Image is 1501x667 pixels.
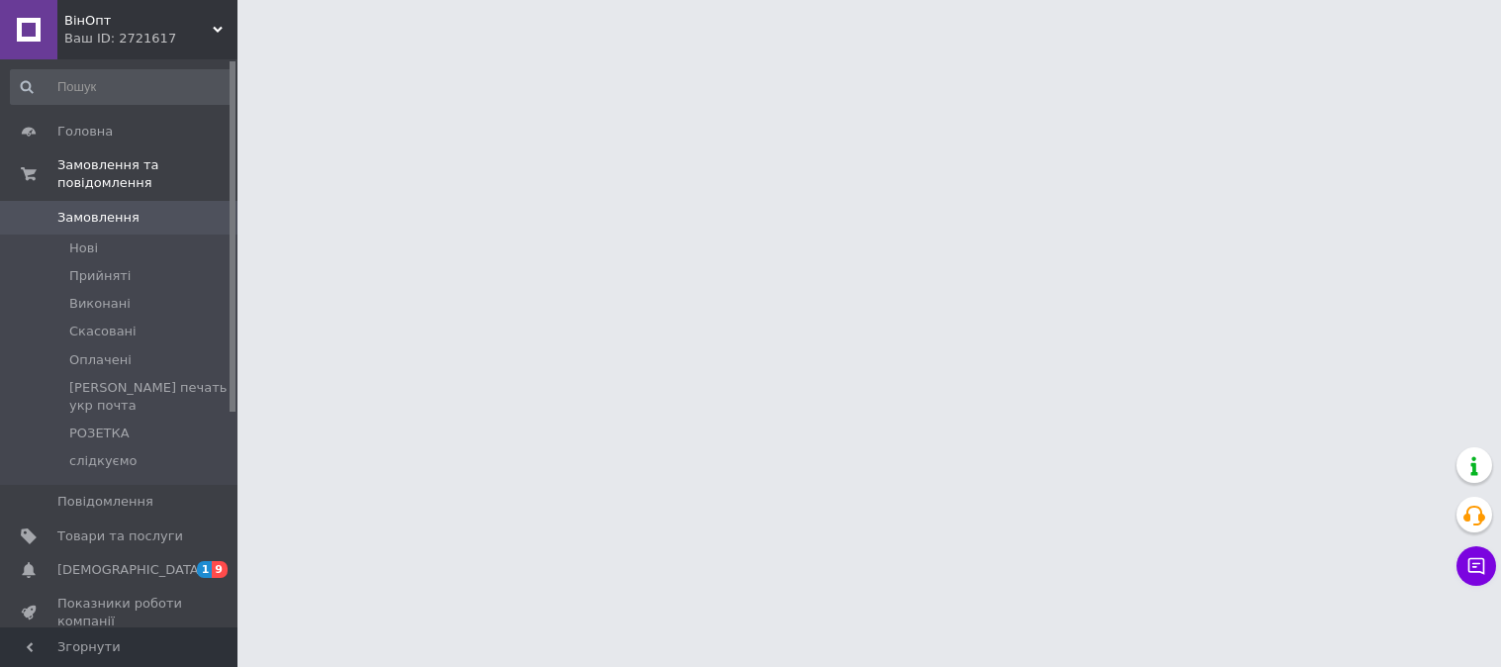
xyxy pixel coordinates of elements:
[57,595,183,630] span: Показники роботи компанії
[57,123,113,141] span: Головна
[64,30,237,48] div: Ваш ID: 2721617
[69,295,131,313] span: Виконані
[10,69,234,105] input: Пошук
[69,323,137,340] span: Скасовані
[64,12,213,30] span: ВінОпт
[57,156,237,192] span: Замовлення та повідомлення
[69,452,138,470] span: слідкуємо
[57,209,140,227] span: Замовлення
[69,239,98,257] span: Нові
[212,561,228,578] span: 9
[69,425,130,442] span: РОЗЕТКА
[57,493,153,511] span: Повідомлення
[69,379,232,415] span: [PERSON_NAME] печать укр почта
[57,561,204,579] span: [DEMOGRAPHIC_DATA]
[197,561,213,578] span: 1
[69,351,132,369] span: Оплачені
[57,527,183,545] span: Товари та послуги
[1456,546,1496,586] button: Чат з покупцем
[69,267,131,285] span: Прийняті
